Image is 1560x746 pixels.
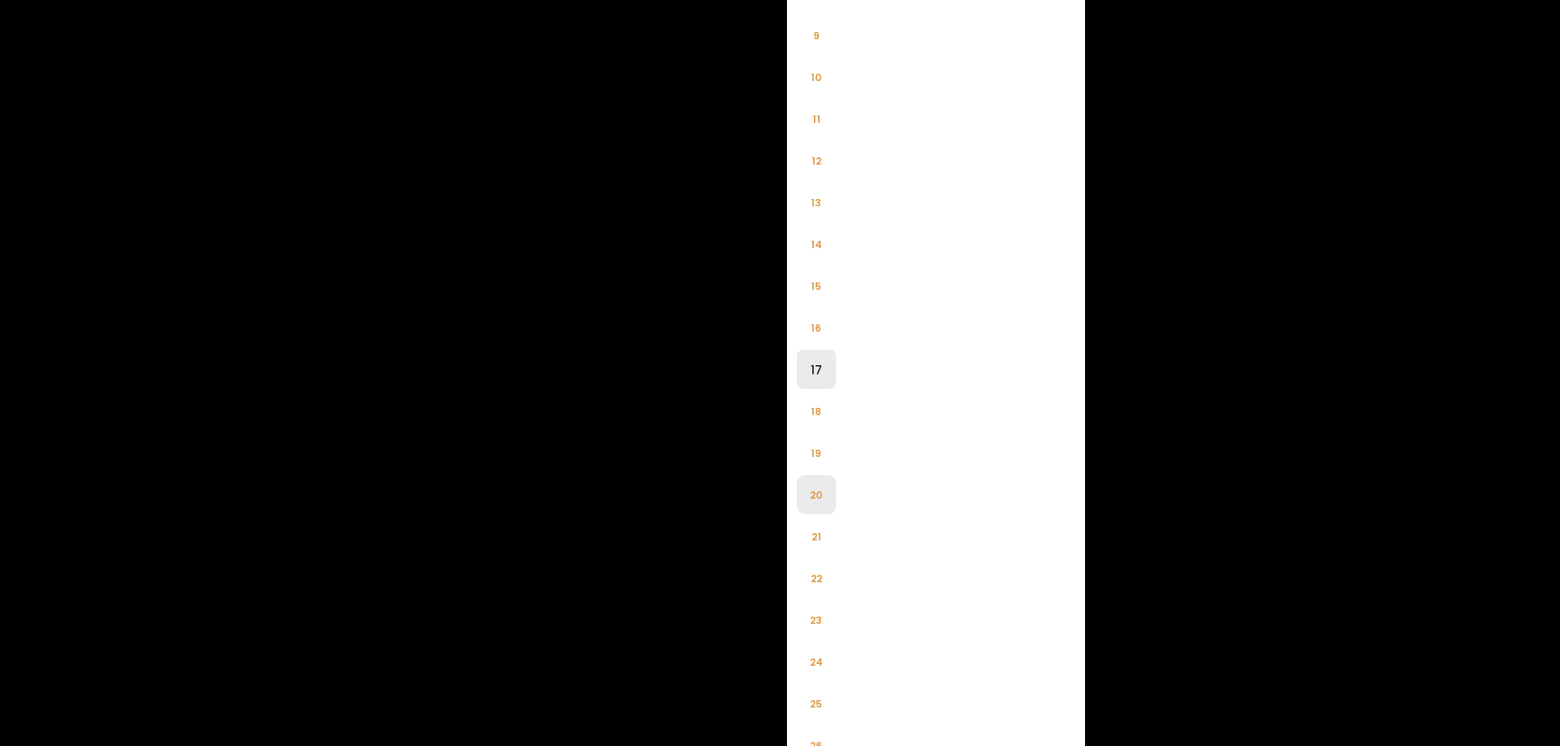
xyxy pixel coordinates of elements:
li: 23 [797,600,836,640]
li: 18 [797,391,836,431]
li: 9 [797,16,836,55]
li: 22 [797,558,836,598]
li: 19 [797,433,836,472]
li: 12 [797,141,836,180]
li: 20 [797,475,836,514]
li: 21 [797,517,836,556]
li: 14 [797,224,836,264]
li: 16 [797,308,836,347]
li: 11 [797,99,836,138]
li: 15 [797,266,836,305]
li: 10 [797,57,836,97]
li: 13 [797,183,836,222]
li: 25 [797,684,836,723]
li: 17 [797,350,836,389]
li: 24 [797,642,836,681]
